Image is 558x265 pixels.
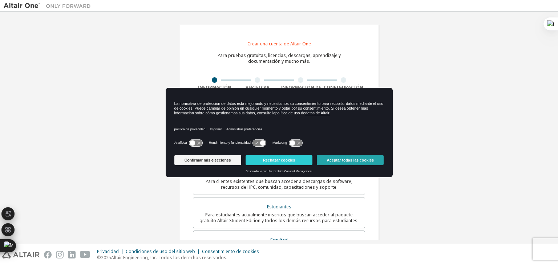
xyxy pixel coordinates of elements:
font: Facultad [270,237,288,243]
font: Configuración de seguridad [324,84,363,96]
font: Para pruebas gratuitas, licencias, descargas, aprendizaje y [218,52,341,58]
font: documentación y mucho más. [248,58,310,64]
font: Altair Engineering, Inc. Todos los derechos reservados. [111,254,227,261]
img: youtube.svg [80,251,90,258]
font: Información de la cuenta [280,84,321,96]
font: Condiciones de uso del sitio web [126,248,195,254]
font: Estudiantes [267,204,291,210]
font: Información personal [197,84,231,96]
font: © [97,254,101,261]
font: Crear una cuenta de Altair One [247,41,311,47]
font: Privacidad [97,248,119,254]
font: Verificar correo electrónico [241,84,274,102]
img: Altair Uno [4,2,94,9]
img: linkedin.svg [68,251,76,258]
img: facebook.svg [44,251,52,258]
font: Para estudiantes actualmente inscritos que buscan acceder al paquete gratuito Altair Student Edit... [199,212,359,224]
font: 2025 [101,254,111,261]
font: Para clientes existentes que buscan acceder a descargas de software, recursos de HPC, comunidad, ... [206,178,352,190]
img: instagram.svg [56,251,64,258]
font: Consentimiento de cookies [202,248,259,254]
img: altair_logo.svg [2,251,40,258]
